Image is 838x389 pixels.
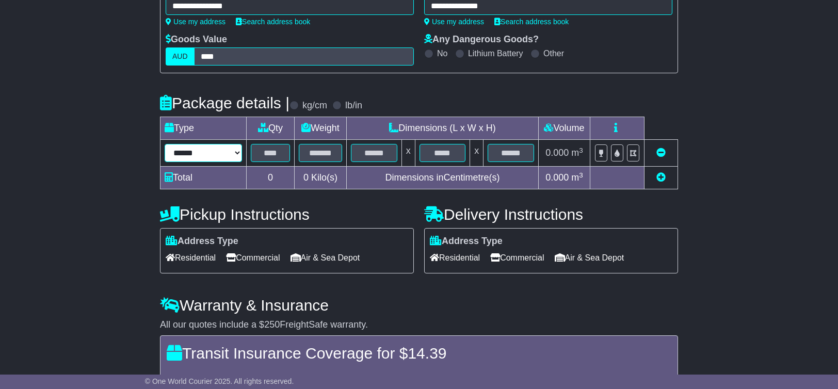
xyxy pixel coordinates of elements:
span: Residential [430,250,480,266]
h4: Delivery Instructions [424,206,678,223]
td: Weight [295,117,347,140]
td: x [401,140,415,167]
td: Total [160,167,247,189]
label: Address Type [166,236,238,247]
span: m [571,148,583,158]
span: Commercial [490,250,544,266]
a: Use my address [424,18,484,26]
a: Use my address [166,18,225,26]
label: Other [543,48,564,58]
span: m [571,172,583,183]
span: Commercial [226,250,280,266]
label: Any Dangerous Goods? [424,34,539,45]
td: Qty [247,117,295,140]
h4: Pickup Instructions [160,206,414,223]
sup: 3 [579,147,583,154]
span: Air & Sea Depot [555,250,624,266]
span: 0.000 [545,148,569,158]
a: Add new item [656,172,666,183]
h4: Transit Insurance Coverage for $ [167,345,671,362]
label: No [437,48,447,58]
td: Dimensions in Centimetre(s) [346,167,538,189]
span: Residential [166,250,216,266]
h4: Warranty & Insurance [160,297,678,314]
label: Lithium Battery [468,48,523,58]
sup: 3 [579,171,583,179]
td: Volume [538,117,590,140]
a: Remove this item [656,148,666,158]
label: Address Type [430,236,503,247]
h4: Package details | [160,94,289,111]
label: AUD [166,47,195,66]
td: Kilo(s) [295,167,347,189]
span: 250 [264,319,280,330]
a: Search address book [494,18,569,26]
span: 0 [303,172,309,183]
span: © One World Courier 2025. All rights reserved. [145,377,294,385]
a: Search address book [236,18,310,26]
span: 14.39 [408,345,446,362]
td: Dimensions (L x W x H) [346,117,538,140]
label: kg/cm [302,100,327,111]
span: Air & Sea Depot [291,250,360,266]
span: 0.000 [545,172,569,183]
td: 0 [247,167,295,189]
label: lb/in [345,100,362,111]
div: All our quotes include a $ FreightSafe warranty. [160,319,678,331]
label: Goods Value [166,34,227,45]
td: Type [160,117,247,140]
td: x [470,140,484,167]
